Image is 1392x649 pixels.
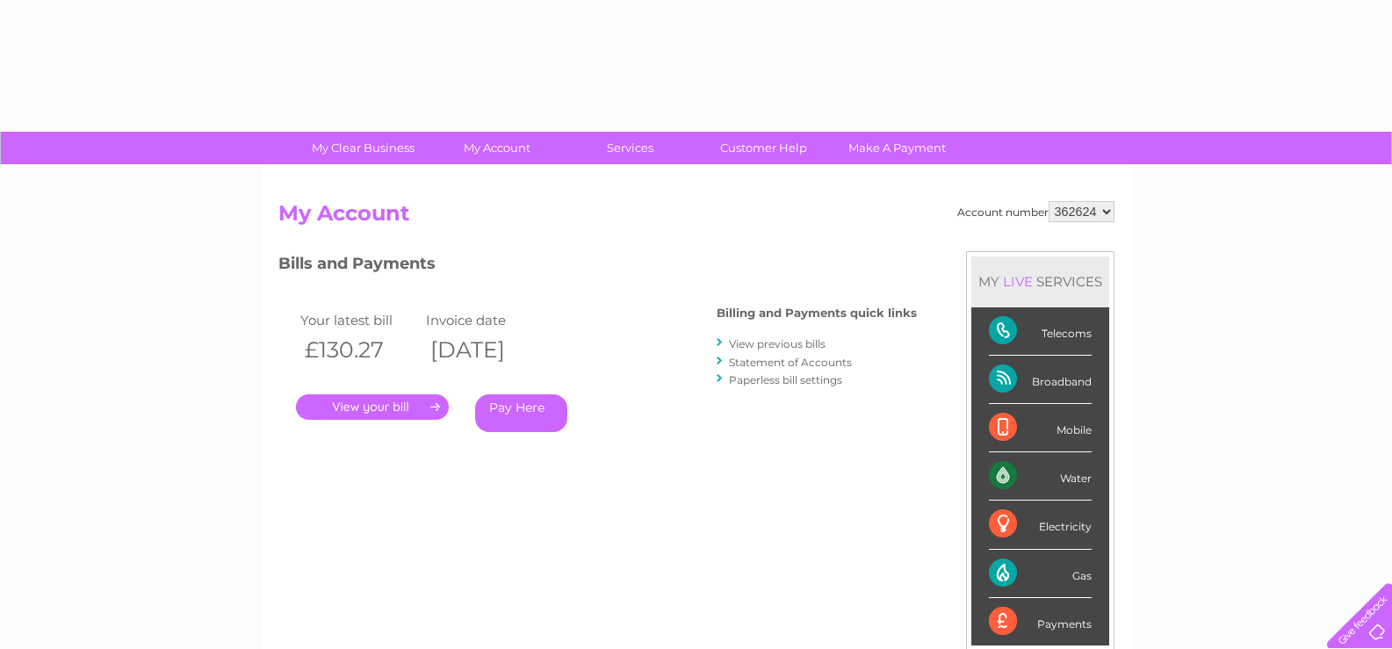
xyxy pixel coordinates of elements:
a: Make A Payment [825,132,970,164]
div: Mobile [989,404,1092,452]
div: Gas [989,550,1092,598]
td: Invoice date [422,308,548,332]
div: MY SERVICES [971,256,1109,306]
a: Pay Here [475,394,567,432]
a: . [296,394,449,420]
h2: My Account [278,201,1114,234]
h3: Bills and Payments [278,251,917,282]
a: My Account [424,132,569,164]
a: My Clear Business [291,132,436,164]
a: View previous bills [729,337,826,350]
div: Water [989,452,1092,501]
th: £130.27 [296,332,422,368]
th: [DATE] [422,332,548,368]
div: LIVE [999,273,1036,290]
div: Electricity [989,501,1092,549]
div: Payments [989,598,1092,645]
a: Services [558,132,703,164]
a: Paperless bill settings [729,373,842,386]
h4: Billing and Payments quick links [717,306,917,320]
div: Account number [957,201,1114,222]
a: Statement of Accounts [729,356,852,369]
td: Your latest bill [296,308,422,332]
div: Telecoms [989,307,1092,356]
div: Broadband [989,356,1092,404]
a: Customer Help [691,132,836,164]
